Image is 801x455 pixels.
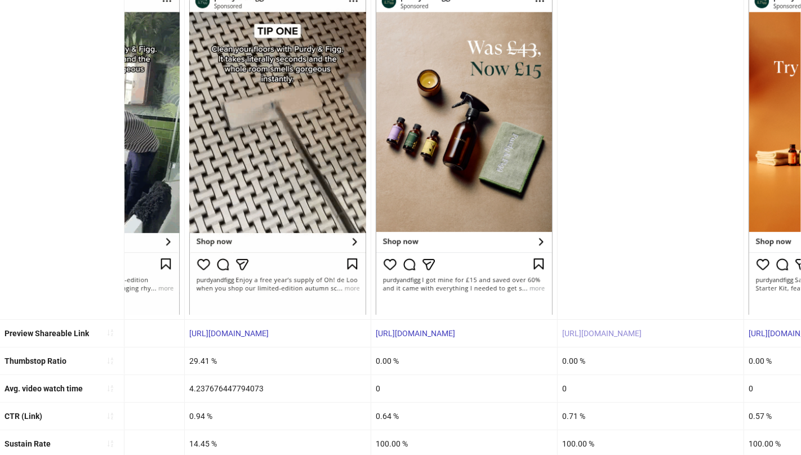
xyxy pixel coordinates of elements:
div: 4.237676447794073 [185,375,371,402]
div: 0 [558,375,744,402]
span: sort-ascending [106,357,114,365]
div: 0.00 % [371,347,557,374]
div: 0 [371,375,557,402]
b: Thumbstop Ratio [5,356,66,365]
b: Preview Shareable Link [5,329,89,338]
b: Sustain Rate [5,439,51,448]
div: 29.41 % [185,347,371,374]
div: 0.64 % [371,403,557,430]
a: [URL][DOMAIN_NAME] [562,329,642,338]
span: sort-ascending [106,412,114,420]
span: sort-ascending [106,385,114,392]
span: sort-ascending [106,440,114,448]
div: 0.00 % [558,347,744,374]
b: Avg. video watch time [5,384,83,393]
a: [URL][DOMAIN_NAME] [376,329,455,338]
b: CTR (Link) [5,412,42,421]
a: [URL][DOMAIN_NAME] [189,329,269,338]
span: sort-ascending [106,329,114,337]
div: 0.94 % [185,403,371,430]
div: 0.71 % [558,403,744,430]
